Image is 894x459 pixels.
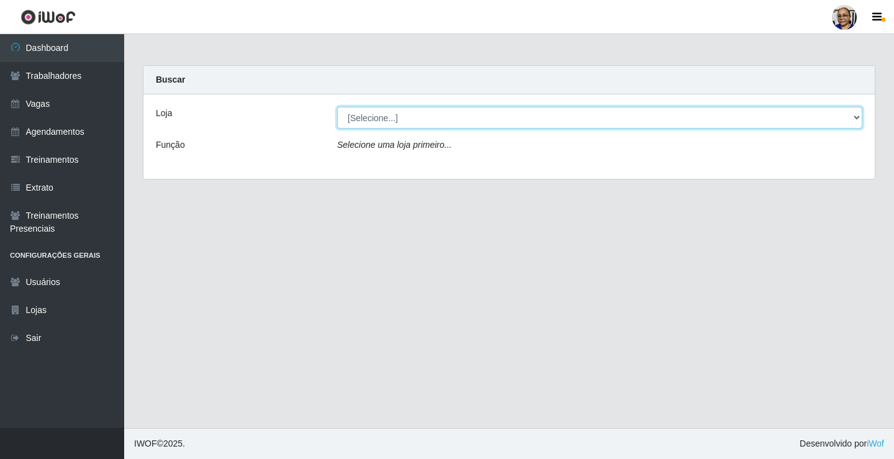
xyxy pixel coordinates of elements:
[867,439,884,448] a: iWof
[20,9,76,25] img: CoreUI Logo
[156,139,185,152] label: Função
[156,107,172,120] label: Loja
[337,140,451,150] i: Selecione uma loja primeiro...
[134,439,157,448] span: IWOF
[156,75,185,84] strong: Buscar
[800,437,884,450] span: Desenvolvido por
[134,437,185,450] span: © 2025 .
